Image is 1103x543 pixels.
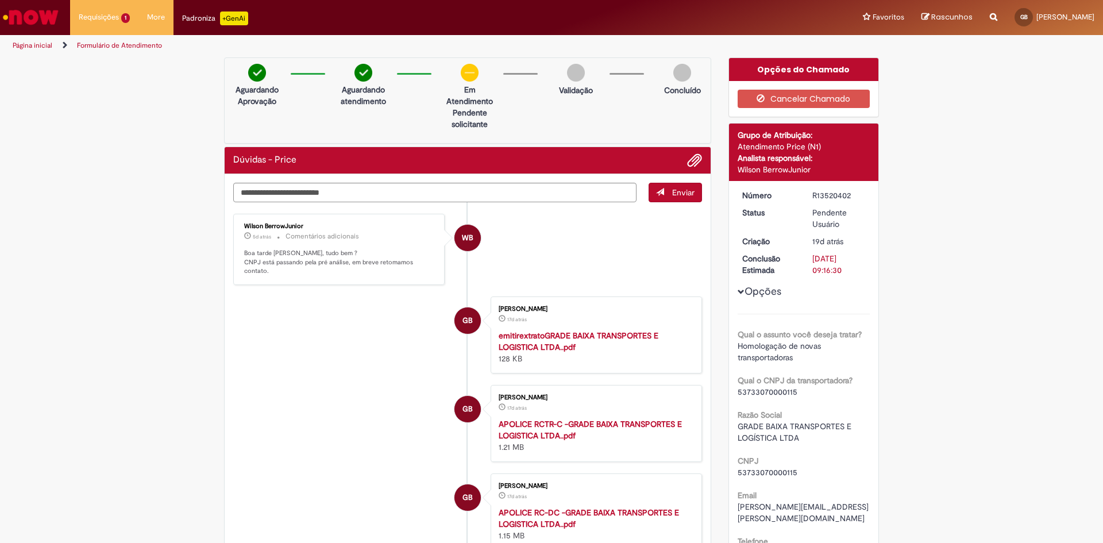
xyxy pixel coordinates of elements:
[738,375,853,386] b: Qual o CNPJ da transportadora?
[738,329,862,340] b: Qual o assunto você deseja tratar?
[253,233,271,240] span: 5d atrás
[1,6,60,29] img: ServiceNow
[499,507,690,541] div: 1.15 MB
[734,253,804,276] dt: Conclusão Estimada
[462,395,473,423] span: GB
[13,41,52,50] a: Página inicial
[248,64,266,82] img: check-circle-green.png
[499,507,679,529] a: APOLICE RC-DC -GRADE BAIXA TRANSPORTES E LOGISTICA LTDA..pdf
[507,405,527,411] time: 13/09/2025 11:16:43
[335,84,391,107] p: Aguardando atendimento
[244,249,435,276] p: Boa tarde [PERSON_NAME], tudo bem ? CNPJ está passando pela pré análise, em breve retomamos contato.
[499,330,658,352] a: emitirextratoGRADE BAIXA TRANSPORTES E LOGISTICA LTDA..pdf
[567,64,585,82] img: img-circle-grey.png
[738,164,870,175] div: Wilson BerrowJunior
[931,11,973,22] span: Rascunhos
[253,233,271,240] time: 24/09/2025 16:18:18
[1036,12,1094,22] span: [PERSON_NAME]
[812,207,866,230] div: Pendente Usuário
[244,223,435,230] div: Wilson BerrowJunior
[286,232,359,241] small: Comentários adicionais
[462,307,473,334] span: GB
[559,84,593,96] p: Validação
[462,484,473,511] span: GB
[738,490,757,500] b: Email
[687,153,702,168] button: Adicionar anexos
[507,316,527,323] span: 17d atrás
[121,13,130,23] span: 1
[734,207,804,218] dt: Status
[812,236,843,247] time: 11/09/2025 09:55:13
[220,11,248,25] p: +GenAi
[9,35,727,56] ul: Trilhas de página
[729,58,879,81] div: Opções do Chamado
[1020,13,1028,21] span: GB
[233,183,637,202] textarea: Digite sua mensagem aqui...
[738,502,869,523] span: [PERSON_NAME][EMAIL_ADDRESS][PERSON_NAME][DOMAIN_NAME]
[738,141,870,152] div: Atendimento Price (N1)
[673,64,691,82] img: img-circle-grey.png
[738,421,854,443] span: GRADE BAIXA TRANSPORTES E LOGÍSTICA LTDA
[229,84,285,107] p: Aguardando Aprovação
[507,316,527,323] time: 13/09/2025 11:17:56
[454,225,481,251] div: Wilson BerrowJunior
[454,484,481,511] div: Gabriel Belchior
[354,64,372,82] img: check-circle-green.png
[507,405,527,411] span: 17d atrás
[499,483,690,490] div: [PERSON_NAME]
[499,394,690,401] div: [PERSON_NAME]
[734,190,804,201] dt: Número
[738,410,782,420] b: Razão Social
[507,493,527,500] time: 13/09/2025 11:16:40
[812,253,866,276] div: [DATE] 09:16:30
[812,236,866,247] div: 11/09/2025 09:55:13
[462,224,473,252] span: WB
[672,187,695,198] span: Enviar
[738,456,758,466] b: CNPJ
[454,307,481,334] div: Gabriel Belchior
[873,11,904,23] span: Favoritos
[499,306,690,313] div: [PERSON_NAME]
[738,387,797,397] span: 53733070000115
[812,236,843,247] span: 19d atrás
[499,418,690,453] div: 1.21 MB
[738,467,797,477] span: 53733070000115
[734,236,804,247] dt: Criação
[812,190,866,201] div: R13520402
[147,11,165,23] span: More
[79,11,119,23] span: Requisições
[738,129,870,141] div: Grupo de Atribuição:
[649,183,702,202] button: Enviar
[77,41,162,50] a: Formulário de Atendimento
[454,396,481,422] div: Gabriel Belchior
[507,493,527,500] span: 17d atrás
[499,419,682,441] a: APOLICE RCTR-C -GRADE BAIXA TRANSPORTES E LOGISTICA LTDA..pdf
[442,107,497,130] p: Pendente solicitante
[233,155,296,165] h2: Dúvidas - Price Histórico de tíquete
[664,84,701,96] p: Concluído
[738,152,870,164] div: Analista responsável:
[182,11,248,25] div: Padroniza
[738,90,870,108] button: Cancelar Chamado
[442,84,497,107] p: Em Atendimento
[461,64,479,82] img: circle-minus.png
[499,330,690,364] div: 128 KB
[738,341,823,363] span: Homologação de novas transportadoras
[921,12,973,23] a: Rascunhos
